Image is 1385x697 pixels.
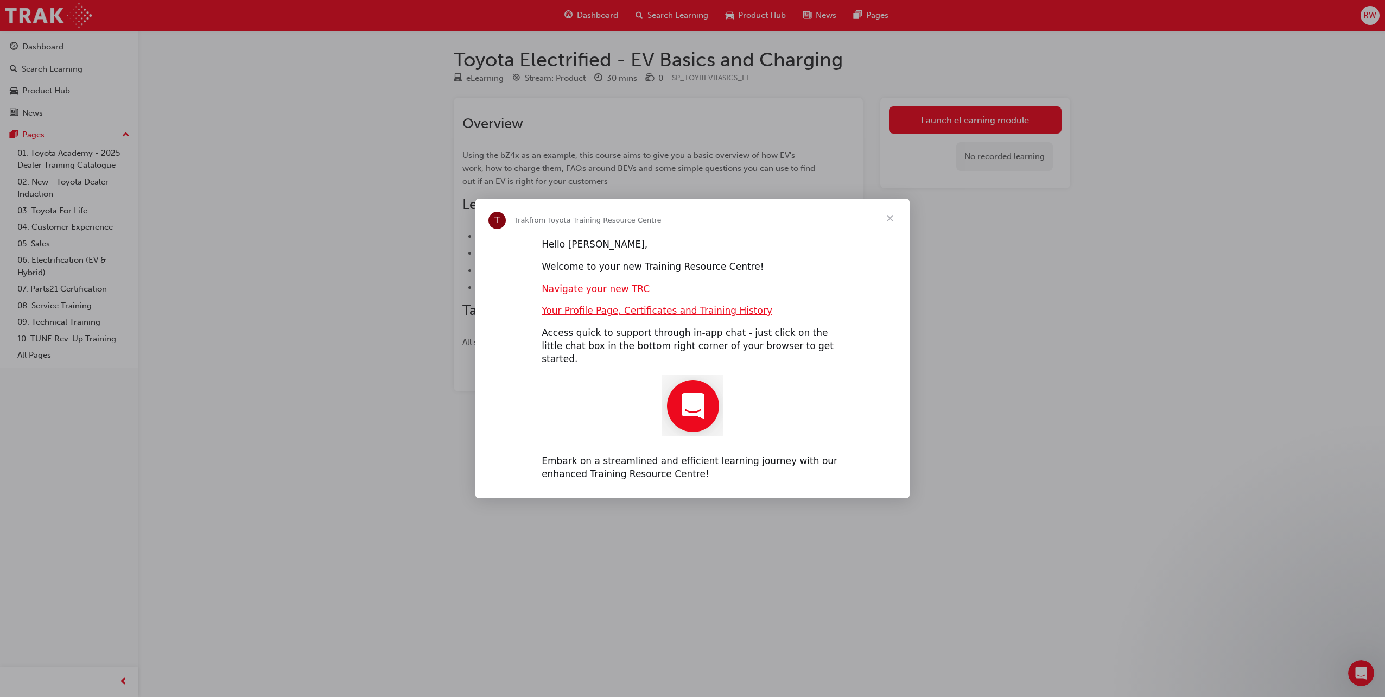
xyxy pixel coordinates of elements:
a: Your Profile Page, Certificates and Training History [542,305,772,316]
div: Profile image for Trak [488,212,506,229]
span: Trak [514,216,529,224]
span: Close [871,199,910,238]
div: Welcome to your new Training Resource Centre! [542,261,843,274]
div: Access quick to support through in-app chat - just click on the little chat box in the bottom rig... [542,327,843,365]
a: Navigate your new TRC [542,283,650,294]
span: from Toyota Training Resource Centre [529,216,662,224]
div: Hello [PERSON_NAME], [542,238,843,251]
div: Embark on a streamlined and efficient learning journey with our enhanced Training Resource Centre! [542,455,843,481]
